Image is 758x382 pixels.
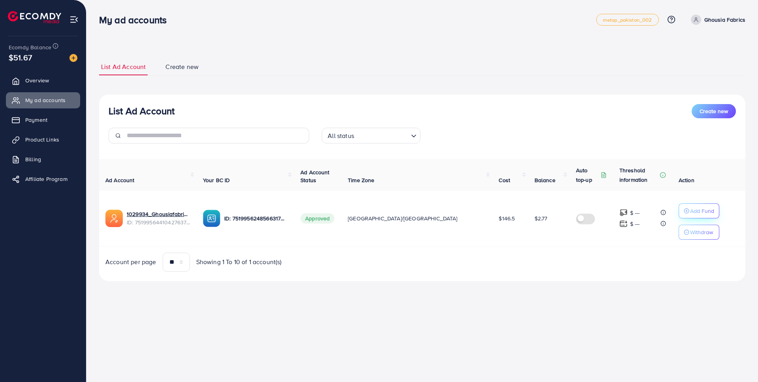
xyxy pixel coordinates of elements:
span: My ad accounts [25,96,66,104]
a: Billing [6,151,80,167]
p: Add Fund [690,206,714,216]
h3: List Ad Account [109,105,174,117]
span: Your BC ID [203,176,230,184]
img: image [69,54,77,62]
span: Create new [165,62,199,71]
img: menu [69,15,79,24]
span: Billing [25,155,41,163]
a: Overview [6,73,80,88]
p: Auto top-up [576,166,599,184]
p: $ --- [630,219,640,229]
p: $ --- [630,208,640,218]
span: List Ad Account [101,62,146,71]
a: metap_pakistan_002 [596,14,659,26]
p: Threshold information [619,166,658,184]
span: Approved [300,213,334,224]
a: My ad accounts [6,92,80,108]
img: top-up amount [619,220,628,228]
img: ic-ba-acc.ded83a64.svg [203,210,220,227]
p: Ghousia Fabrics [704,15,745,24]
span: Showing 1 To 10 of 1 account(s) [196,257,282,266]
button: Create new [692,104,736,118]
span: Ad Account Status [300,168,330,184]
p: ID: 7519956248566317057 [224,214,288,223]
span: $146.5 [499,214,515,222]
span: Account per page [105,257,156,266]
span: Ad Account [105,176,135,184]
span: Ecomdy Balance [9,43,51,51]
span: Product Links [25,136,59,143]
a: Payment [6,112,80,128]
a: Ghousia Fabrics [688,15,745,25]
span: Balance [535,176,555,184]
div: Search for option [322,128,420,143]
span: Affiliate Program [25,175,68,183]
span: [GEOGRAPHIC_DATA]/[GEOGRAPHIC_DATA] [348,214,458,222]
span: $51.67 [9,52,32,63]
span: Payment [25,116,47,124]
span: metap_pakistan_002 [603,17,652,22]
input: Search for option [356,129,408,142]
span: Overview [25,76,49,84]
span: Cost [499,176,510,184]
img: top-up amount [619,209,628,217]
p: Withdraw [690,227,713,237]
a: Product Links [6,132,80,147]
div: <span class='underline'>1029934_Ghousiafabrics_1750876314542</span></br>7519956441042763777 [127,210,190,226]
a: 1029934_Ghousiafabrics_1750876314542 [127,210,190,218]
iframe: Chat [724,347,752,376]
a: Affiliate Program [6,171,80,187]
span: $2.77 [535,214,548,222]
button: Withdraw [679,225,719,240]
button: Add Fund [679,203,719,218]
img: ic-ads-acc.e4c84228.svg [105,210,123,227]
span: Time Zone [348,176,374,184]
span: All status [326,130,356,142]
span: Create new [700,107,728,115]
h3: My ad accounts [99,14,173,26]
span: Action [679,176,694,184]
img: logo [8,11,61,23]
span: ID: 7519956441042763777 [127,218,190,226]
